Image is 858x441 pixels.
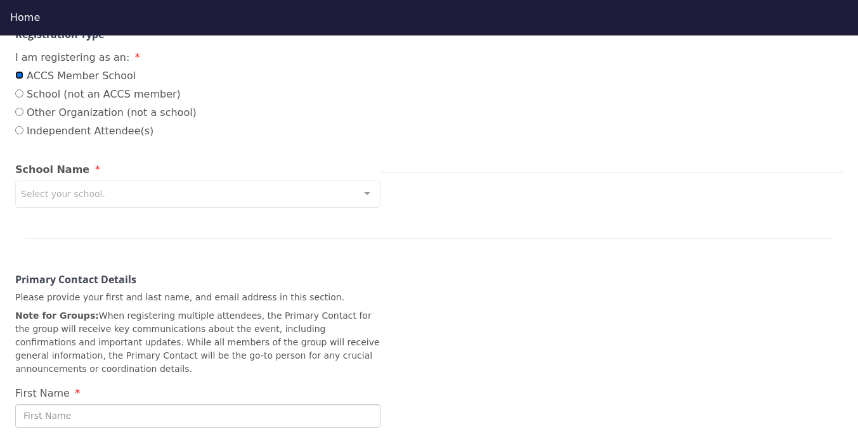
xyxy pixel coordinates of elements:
label: School (not an ACCS member) [15,87,197,102]
input: Independent Attendee(s) [15,126,23,134]
p: When registering multiple attendees, the Primary Contact for the group will receive key communica... [15,309,380,376]
div: Home [10,10,848,25]
label: Other Organization (not a school) [15,105,197,120]
span: First Name [15,387,70,399]
input: School (not an ACCS member) [15,89,23,98]
strong: Note for Groups: [15,310,99,321]
span: I am registering as an: [15,51,129,63]
p: Please provide your first and last name, and email address in this section. [15,291,380,304]
input: Other Organization (not a school) [15,108,23,116]
strong: Primary Contact Details [15,272,136,286]
label: ACCS Member School [15,68,197,84]
span: School Name [15,163,89,176]
label: Independent Attendee(s) [15,124,197,139]
input: ACCS Member School [15,71,23,79]
input: First Name [15,404,380,428]
span: Select your school. [21,186,105,201]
